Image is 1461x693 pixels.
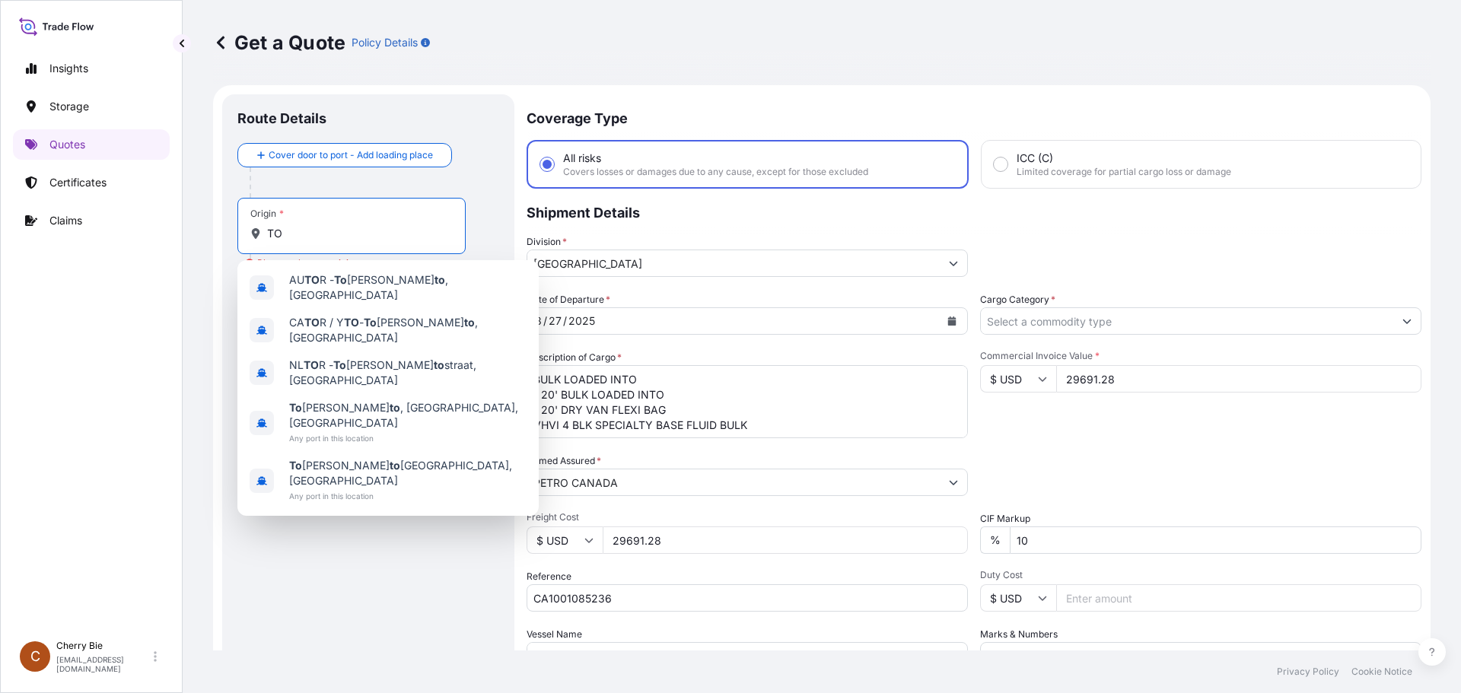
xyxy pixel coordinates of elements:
span: Any port in this location [289,488,527,504]
span: Cover door to port - Add loading place [269,148,433,163]
label: Division [527,234,567,250]
b: To [289,401,302,414]
b: TO [304,358,319,371]
button: Show suggestions [940,469,967,496]
span: Duty Cost [980,569,1421,581]
input: Select a commodity type [981,307,1393,335]
p: Cookie Notice [1351,666,1412,678]
div: / [563,312,567,330]
b: to [464,316,475,329]
p: Insights [49,61,88,76]
label: Cargo Category [980,292,1055,307]
b: To [364,316,377,329]
input: Full name [527,469,940,496]
span: Date of Departure [527,292,610,307]
div: Show suggestions [237,260,539,516]
div: % [980,526,1010,554]
b: TO [344,316,359,329]
label: Description of Cargo [527,350,622,365]
div: year, [567,312,597,330]
span: All risks [563,151,601,166]
p: Privacy Policy [1277,666,1339,678]
p: Quotes [49,137,85,152]
span: Limited coverage for partial cargo loss or damage [1017,166,1231,178]
p: Policy Details [352,35,418,50]
span: AU R - [PERSON_NAME] , [GEOGRAPHIC_DATA] [289,272,527,303]
p: Route Details [237,110,326,128]
input: Type amount [1056,365,1421,393]
p: Storage [49,99,89,114]
span: [PERSON_NAME] [GEOGRAPHIC_DATA], [GEOGRAPHIC_DATA] [289,458,527,488]
div: Please select an origin [245,256,354,271]
div: Origin [250,208,284,220]
b: to [390,459,400,472]
p: Certificates [49,175,107,190]
span: C [30,649,40,664]
div: / [543,312,547,330]
b: TO [304,273,320,286]
span: Freight Cost [527,511,968,523]
button: Show suggestions [1393,307,1421,335]
span: [PERSON_NAME] , [GEOGRAPHIC_DATA], [GEOGRAPHIC_DATA] [289,400,527,431]
b: To [289,459,302,472]
span: Commercial Invoice Value [980,350,1421,362]
b: To [333,358,346,371]
p: Claims [49,213,82,228]
b: to [390,401,400,414]
p: Get a Quote [213,30,345,55]
label: Reference [527,569,571,584]
label: Marks & Numbers [980,627,1058,642]
input: Type to search division [527,250,940,277]
label: Named Assured [527,453,601,469]
b: To [334,273,347,286]
button: Show suggestions [940,250,967,277]
p: Coverage Type [527,94,1421,140]
input: Number1, number2,... [980,642,1421,669]
p: Shipment Details [527,189,1421,234]
div: day, [547,312,563,330]
p: Cherry Bie [56,640,151,652]
input: Enter amount [603,526,968,554]
input: Origin [267,226,447,241]
p: [EMAIL_ADDRESS][DOMAIN_NAME] [56,655,151,673]
span: Any port in this location [289,431,527,446]
input: Enter percentage [1010,526,1421,554]
input: Enter amount [1056,584,1421,612]
span: Covers losses or damages due to any cause, except for those excluded [563,166,868,178]
label: CIF Markup [980,511,1030,526]
label: Vessel Name [527,627,582,642]
button: Calendar [940,309,964,333]
b: to [434,273,445,286]
b: to [434,358,444,371]
span: CA R / Y - [PERSON_NAME] , [GEOGRAPHIC_DATA] [289,315,527,345]
span: NL R - [PERSON_NAME] straat, [GEOGRAPHIC_DATA] [289,358,527,388]
span: ICC (C) [1017,151,1053,166]
b: TO [304,316,320,329]
input: Your internal reference [527,584,968,612]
